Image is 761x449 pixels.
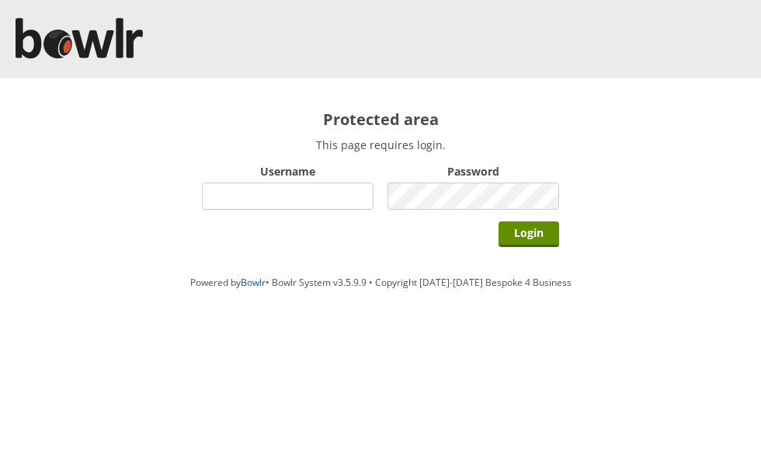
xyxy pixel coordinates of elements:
h2: Protected area [202,109,559,130]
label: Username [202,164,374,179]
input: Login [499,221,559,247]
p: This page requires login. [202,137,559,152]
span: Powered by • Bowlr System v3.5.9.9 • Copyright [DATE]-[DATE] Bespoke 4 Business [190,276,572,289]
a: Bowlr [241,276,266,289]
label: Password [387,164,559,179]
